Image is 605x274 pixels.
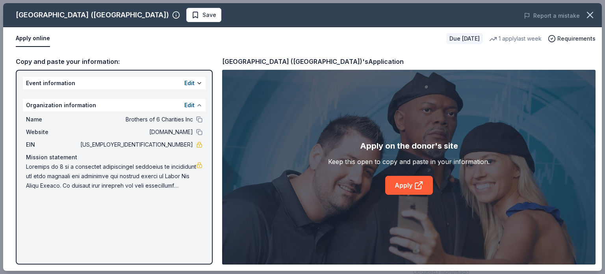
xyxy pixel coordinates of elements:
[202,10,216,20] span: Save
[26,127,79,137] span: Website
[222,56,404,67] div: [GEOGRAPHIC_DATA] ([GEOGRAPHIC_DATA])'s Application
[79,115,193,124] span: Brothers of 6 Charities Inc
[26,153,202,162] div: Mission statement
[26,115,79,124] span: Name
[489,34,542,43] div: 1 apply last week
[184,101,195,110] button: Edit
[26,162,196,190] span: Loremips do 8 si a consectet adipiscingel seddoeius te incididunt utl etdo magnaali eni adminimve...
[23,77,206,89] div: Event information
[524,11,580,21] button: Report a mistake
[79,127,193,137] span: [DOMAIN_NAME]
[385,176,433,195] a: Apply
[184,78,195,88] button: Edit
[446,33,483,44] div: Due [DATE]
[16,9,169,21] div: [GEOGRAPHIC_DATA] ([GEOGRAPHIC_DATA])
[186,8,221,22] button: Save
[16,56,213,67] div: Copy and paste your information:
[16,30,50,47] button: Apply online
[23,99,206,112] div: Organization information
[557,34,596,43] span: Requirements
[79,140,193,149] span: [US_EMPLOYER_IDENTIFICATION_NUMBER]
[328,157,490,166] div: Keep this open to copy and paste in your information.
[360,140,458,152] div: Apply on the donor's site
[26,140,79,149] span: EIN
[548,34,596,43] button: Requirements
